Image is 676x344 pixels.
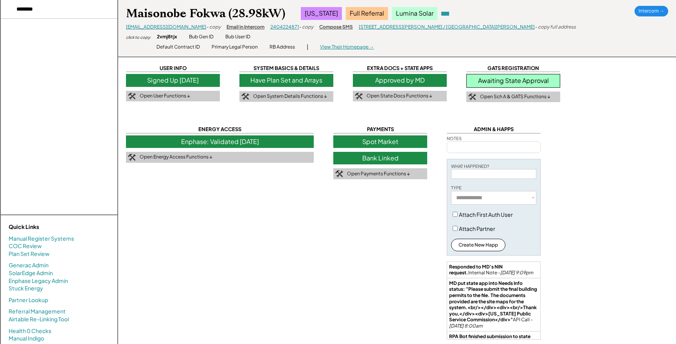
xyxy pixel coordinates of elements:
[126,135,314,148] div: Enphase: Validated [DATE]
[333,135,427,148] div: Spot Market
[189,34,214,40] div: Bub Gen ID
[126,6,285,21] div: Maisonobe Fokwa (28.98kW)
[449,323,483,329] em: [DATE] 8:00am
[299,24,313,31] div: - copy
[140,93,190,99] div: Open User Functions ↓
[9,235,74,243] a: Manual Register Systems
[241,93,249,100] img: tool-icon.png
[9,296,48,304] a: Partner Lookup
[333,126,427,133] div: PAYMENTS
[319,24,353,31] div: Compose SMS
[449,280,538,323] strong: MD put state app into Needs Info status: "Please submit the final building permits to the file. T...
[392,7,437,20] div: Lumina Solar
[301,7,342,20] div: [US_STATE]
[126,65,220,72] div: USER INFO
[206,24,221,31] div: - copy
[353,65,447,72] div: EXTRA DOCS + STATE APPS
[468,94,476,101] img: tool-icon.png
[9,335,44,342] a: Manual Indigo
[9,315,69,323] a: Airtable Re-Linking Tool
[447,126,541,133] div: ADMIN & HAPPS
[9,261,49,269] a: Generac Admin
[126,126,314,133] div: ENERGY ACCESS
[239,74,333,86] div: Have Plan Set and Arrays
[635,6,668,16] div: Intercom →
[9,277,68,285] a: Enphase Legacy Admin
[9,242,42,250] a: COC Review
[157,34,177,40] div: 2vmj8tjx
[156,44,200,50] div: Default Contract ID
[333,152,427,164] div: Bank Linked
[466,65,560,72] div: GATS REGISTRATION
[449,280,538,329] div: API Call -
[126,34,151,40] div: click to copy:
[359,24,535,30] a: [STREET_ADDRESS][PERSON_NAME] / [GEOGRAPHIC_DATA][PERSON_NAME]
[459,211,513,218] label: Attach First Auth User
[480,94,550,100] div: Open Sch A & GATS Functions ↓
[239,65,333,72] div: SYSTEM BASICS & DETAILS
[449,264,503,276] strong: Responded to MD's NIN request.
[128,154,136,161] img: tool-icon.png
[227,24,264,31] div: Email in Intercom
[9,269,53,277] a: SolarEdge Admin
[347,171,410,177] div: Open Payments Functions ↓
[307,43,308,51] div: |
[9,308,66,315] a: Referral Management
[451,239,505,251] button: Create New Happ
[212,44,258,50] div: Primary Legal Person
[225,34,250,40] div: Bub User ID
[126,74,220,86] div: Signed Up [DATE]
[355,93,363,100] img: tool-icon.png
[346,7,388,20] div: Full Referral
[459,225,495,232] label: Attach Partner
[9,250,50,258] a: Plan Set Review
[451,185,462,191] div: TYPE
[353,74,447,86] div: Approved by MD
[535,24,576,31] div: - copy full address
[270,24,299,30] a: 2404224871
[9,223,87,231] div: Quick Links
[466,74,560,87] div: Awaiting State Approval
[447,135,462,141] div: NOTES
[9,285,43,292] a: Stuck Energy
[320,44,374,50] div: View Their Homepage →
[270,44,295,50] div: RB Address
[451,163,489,169] div: WHAT HAPPENED?
[367,93,432,99] div: Open State Docs Functions ↓
[140,154,212,160] div: Open Energy Access Functions ↓
[449,264,538,276] div: Internal Note -
[335,170,343,177] img: tool-icon.png
[500,270,533,276] em: [DATE] 9:09pm
[253,93,327,100] div: Open System Details Functions ↓
[128,93,136,100] img: tool-icon.png
[9,327,51,335] a: Health 0 Checks
[126,24,206,30] a: [EMAIL_ADDRESS][DOMAIN_NAME]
